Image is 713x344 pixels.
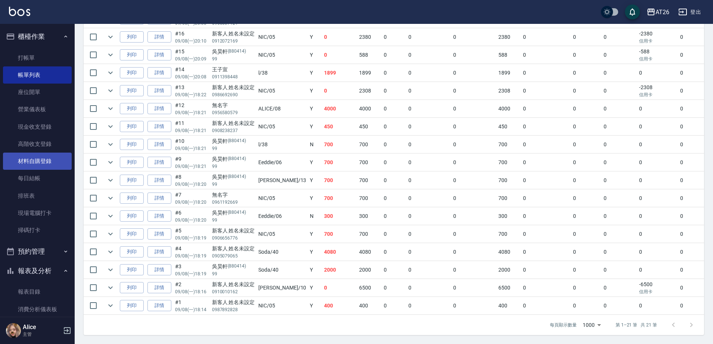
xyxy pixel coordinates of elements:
[120,210,144,222] button: 列印
[120,103,144,115] button: 列印
[120,49,144,61] button: 列印
[382,207,407,225] td: 0
[637,28,678,46] td: -2380
[678,100,709,118] td: 0
[357,225,382,243] td: 700
[212,38,255,44] p: 0912072169
[571,46,602,64] td: 0
[3,153,72,170] a: 材料自購登錄
[3,135,72,153] a: 高階收支登錄
[637,154,678,171] td: 0
[602,118,638,135] td: 0
[256,82,308,100] td: NIC /05
[212,48,255,56] div: 吳昊軒
[407,64,452,82] td: 0
[256,207,308,225] td: Eeddie /06
[407,28,452,46] td: 0
[451,64,496,82] td: 0
[212,181,255,188] p: 99
[407,118,452,135] td: 0
[173,100,210,118] td: #12
[322,64,357,82] td: 1899
[147,210,171,222] a: 詳情
[637,207,678,225] td: 0
[23,331,61,338] p: 主管
[602,154,638,171] td: 0
[451,82,496,100] td: 0
[175,127,208,134] p: 09/08 (一) 18:21
[175,235,208,241] p: 09/08 (一) 18:19
[496,64,521,82] td: 1899
[212,163,255,170] p: 99
[256,28,308,46] td: NIC /05
[357,243,382,261] td: 4080
[571,154,602,171] td: 0
[120,157,144,168] button: 列印
[308,225,322,243] td: Y
[23,323,61,331] h5: Alice
[678,136,709,153] td: 0
[175,91,208,98] p: 09/08 (一) 18:22
[382,190,407,207] td: 0
[256,64,308,82] td: l /38
[496,243,521,261] td: 4080
[147,85,171,97] a: 詳情
[322,225,357,243] td: 700
[322,46,357,64] td: 0
[105,282,116,293] button: expand row
[496,225,521,243] td: 700
[120,282,144,294] button: 列印
[173,172,210,189] td: #8
[357,190,382,207] td: 700
[637,243,678,261] td: 0
[308,154,322,171] td: Y
[120,300,144,312] button: 列印
[571,225,602,243] td: 0
[382,64,407,82] td: 0
[212,91,255,98] p: 0986692690
[147,139,171,150] a: 詳情
[602,225,638,243] td: 0
[678,207,709,225] td: 0
[407,225,452,243] td: 0
[357,100,382,118] td: 4000
[256,190,308,207] td: NIC /05
[212,145,255,152] p: 99
[678,243,709,261] td: 0
[407,154,452,171] td: 0
[357,207,382,225] td: 300
[105,300,116,311] button: expand row
[256,100,308,118] td: ALICE /08
[382,46,407,64] td: 0
[173,243,210,261] td: #4
[105,193,116,204] button: expand row
[637,46,678,64] td: -588
[147,193,171,204] a: 詳情
[120,228,144,240] button: 列印
[521,225,571,243] td: 0
[256,136,308,153] td: l /38
[496,136,521,153] td: 700
[256,172,308,189] td: [PERSON_NAME] /13
[521,64,571,82] td: 0
[451,190,496,207] td: 0
[571,190,602,207] td: 0
[3,101,72,118] a: 營業儀表板
[173,28,210,46] td: #16
[147,67,171,79] a: 詳情
[521,118,571,135] td: 0
[602,136,638,153] td: 0
[637,136,678,153] td: 0
[678,190,709,207] td: 0
[322,82,357,100] td: 0
[212,137,255,145] div: 吳昊軒
[496,154,521,171] td: 700
[451,243,496,261] td: 0
[173,46,210,64] td: #15
[675,5,704,19] button: 登出
[105,139,116,150] button: expand row
[175,181,208,188] p: 09/08 (一) 18:20
[308,82,322,100] td: Y
[357,46,382,64] td: 588
[105,246,116,257] button: expand row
